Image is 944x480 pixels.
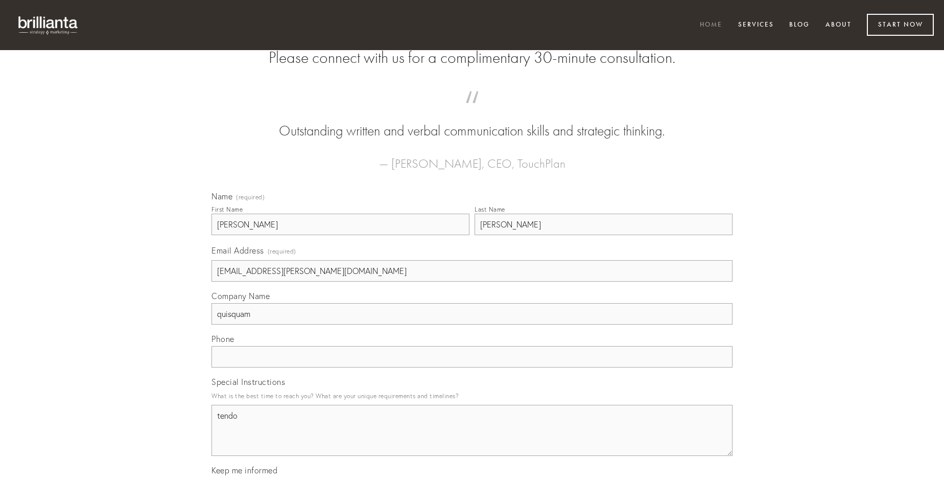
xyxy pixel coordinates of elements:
[819,17,858,34] a: About
[211,465,277,475] span: Keep me informed
[211,191,232,201] span: Name
[211,48,733,67] h2: Please connect with us for a complimentary 30-minute consultation.
[211,405,733,456] textarea: tendo
[268,244,296,258] span: (required)
[211,245,264,256] span: Email Address
[211,205,243,213] div: First Name
[10,10,87,40] img: brillianta - research, strategy, marketing
[211,291,270,301] span: Company Name
[228,101,716,141] blockquote: Outstanding written and verbal communication skills and strategic thinking.
[228,141,716,174] figcaption: — [PERSON_NAME], CEO, TouchPlan
[236,194,265,200] span: (required)
[693,17,729,34] a: Home
[475,205,505,213] div: Last Name
[211,377,285,387] span: Special Instructions
[731,17,781,34] a: Services
[211,389,733,403] p: What is the best time to reach you? What are your unique requirements and timelines?
[228,101,716,121] span: “
[211,334,234,344] span: Phone
[783,17,816,34] a: Blog
[867,14,934,36] a: Start Now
